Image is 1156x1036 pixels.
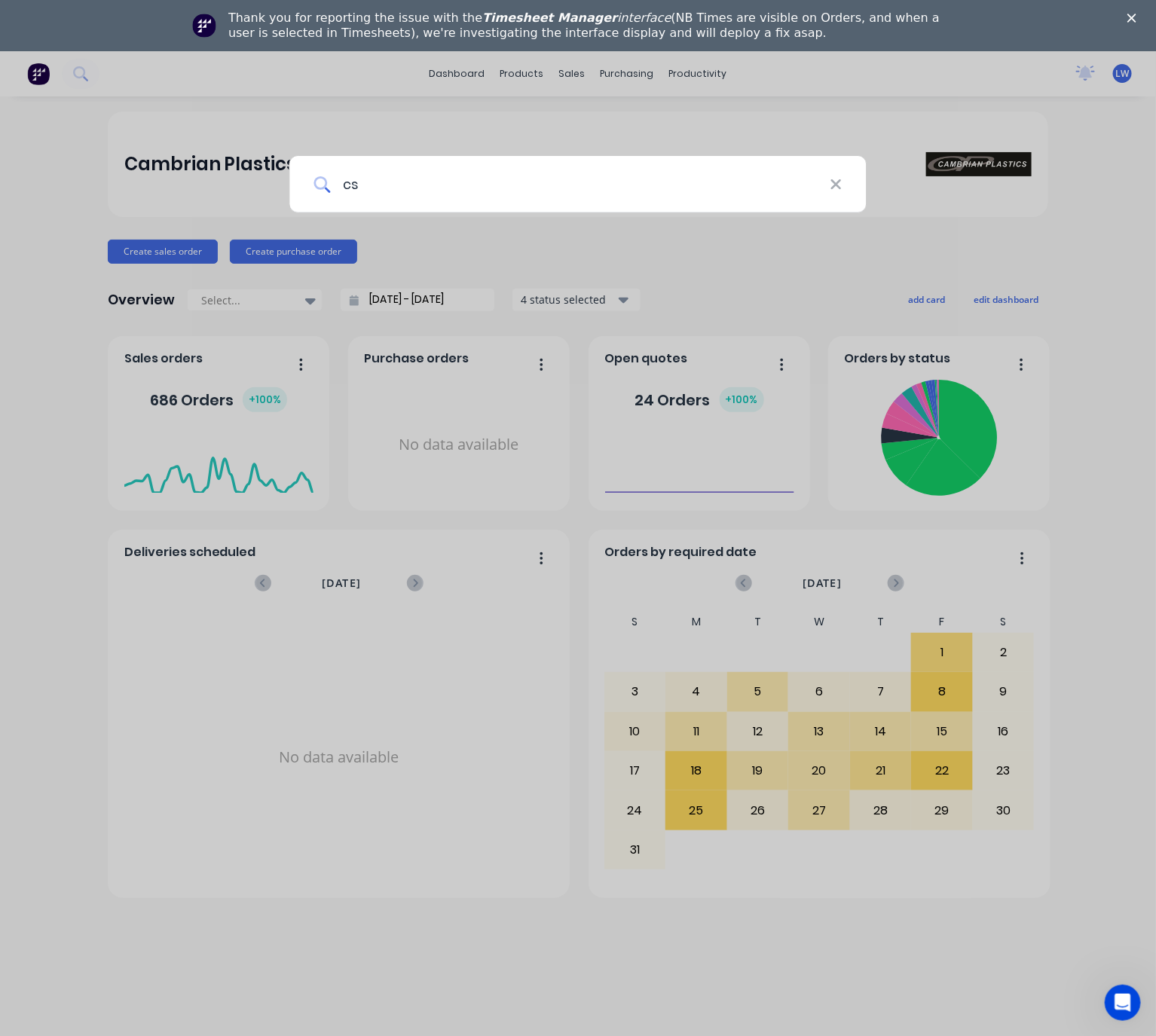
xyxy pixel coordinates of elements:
img: Profile image for Team [192,14,216,38]
div: Close [1127,14,1142,23]
input: Start typing a customer or supplier name to create a new order... [330,156,830,212]
i: interface [617,11,671,25]
i: Timesheet Manager [482,11,617,25]
div: Thank you for reporting the issue with the (NB Times are visible on Orders, and when a user is se... [228,11,940,41]
iframe: Intercom live chat [1105,985,1141,1021]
